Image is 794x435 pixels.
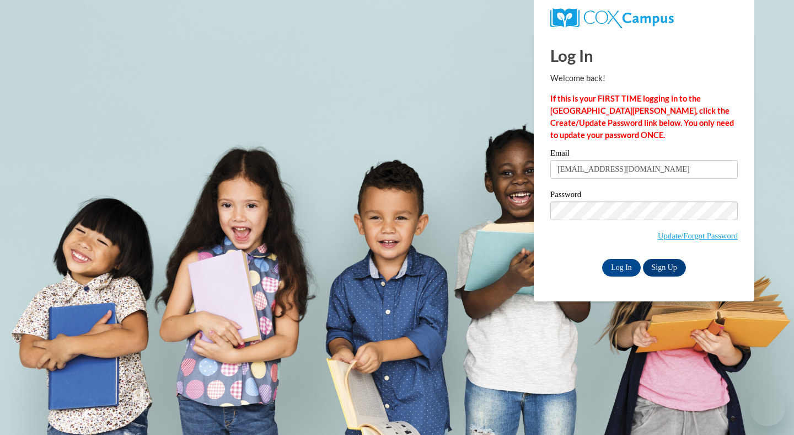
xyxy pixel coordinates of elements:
[602,259,641,277] input: Log In
[550,72,738,84] p: Welcome back!
[550,8,738,28] a: COX Campus
[550,8,674,28] img: COX Campus
[658,231,738,240] a: Update/Forgot Password
[550,190,738,201] label: Password
[750,391,785,426] iframe: Button to launch messaging window
[643,259,686,277] a: Sign Up
[550,94,734,140] strong: If this is your FIRST TIME logging in to the [GEOGRAPHIC_DATA][PERSON_NAME], click the Create/Upd...
[550,149,738,160] label: Email
[550,44,738,67] h1: Log In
